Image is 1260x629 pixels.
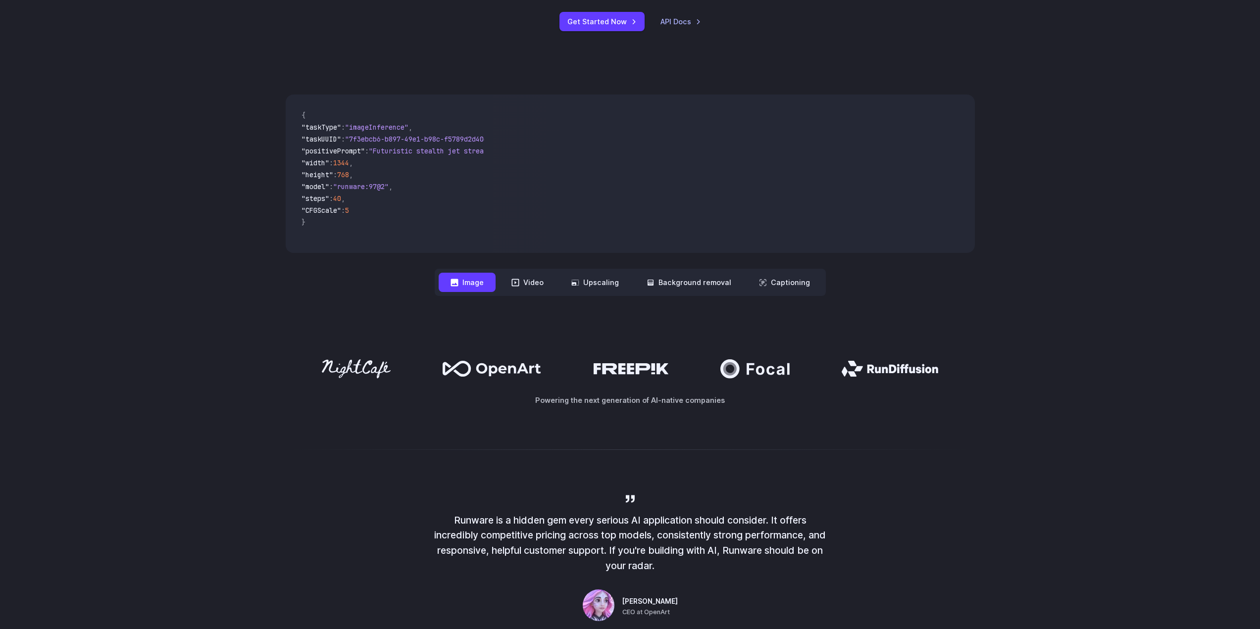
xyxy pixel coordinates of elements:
span: : [341,123,345,132]
span: , [349,158,353,167]
button: Upscaling [559,273,631,292]
span: , [408,123,412,132]
span: "imageInference" [345,123,408,132]
span: "7f3ebcb6-b897-49e1-b98c-f5789d2d40d7" [345,135,496,144]
span: "steps" [302,194,329,203]
span: CEO at OpenArt [622,607,670,617]
span: : [365,146,369,155]
span: : [341,206,345,215]
span: 768 [337,170,349,179]
span: "positivePrompt" [302,146,365,155]
span: , [349,170,353,179]
span: , [389,182,393,191]
span: "Futuristic stealth jet streaking through a neon-lit cityscape with glowing purple exhaust" [369,146,729,155]
span: { [302,111,305,120]
span: 1344 [333,158,349,167]
img: Person [583,589,614,621]
span: "taskUUID" [302,135,341,144]
span: "taskType" [302,123,341,132]
span: : [329,158,333,167]
span: 40 [333,194,341,203]
p: Runware is a hidden gem every serious AI application should consider. It offers incredibly compet... [432,513,828,574]
a: Get Started Now [559,12,645,31]
button: Captioning [747,273,822,292]
span: "width" [302,158,329,167]
a: API Docs [660,16,701,27]
p: Powering the next generation of AI-native companies [286,394,975,406]
button: Video [500,273,555,292]
button: Background removal [635,273,743,292]
button: Image [439,273,496,292]
span: : [341,135,345,144]
span: "CFGScale" [302,206,341,215]
span: : [333,170,337,179]
span: "height" [302,170,333,179]
span: : [329,182,333,191]
span: : [329,194,333,203]
span: "runware:97@2" [333,182,389,191]
span: 5 [345,206,349,215]
span: , [341,194,345,203]
span: [PERSON_NAME] [622,596,678,607]
span: "model" [302,182,329,191]
span: } [302,218,305,227]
